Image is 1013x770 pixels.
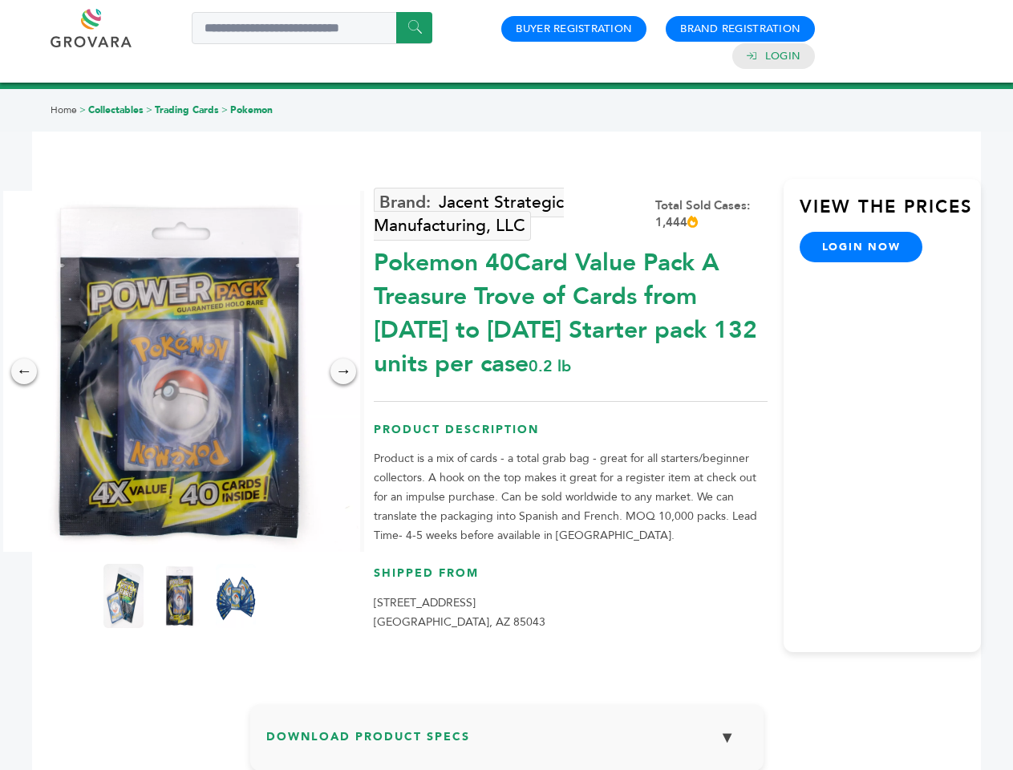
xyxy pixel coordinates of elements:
span: 0.2 lb [529,355,571,377]
a: Brand Registration [680,22,800,36]
input: Search a product or brand... [192,12,432,44]
img: Pokemon 40-Card Value Pack – A Treasure Trove of Cards from 1996 to 2024 - Starter pack! 132 unit... [103,564,144,628]
span: > [146,103,152,116]
a: Pokemon [230,103,273,116]
a: Home [51,103,77,116]
h3: Shipped From [374,565,768,594]
a: Login [765,49,800,63]
span: > [79,103,86,116]
img: Pokemon 40-Card Value Pack – A Treasure Trove of Cards from 1996 to 2024 - Starter pack! 132 unit... [216,564,256,628]
button: ▼ [707,720,748,755]
a: Collectables [88,103,144,116]
h3: View the Prices [800,195,981,232]
h3: Download Product Specs [266,720,748,767]
img: Pokemon 40-Card Value Pack – A Treasure Trove of Cards from 1996 to 2024 - Starter pack! 132 unit... [160,564,200,628]
div: Pokemon 40Card Value Pack A Treasure Trove of Cards from [DATE] to [DATE] Starter pack 132 units ... [374,238,768,381]
a: Jacent Strategic Manufacturing, LLC [374,188,564,241]
a: login now [800,232,923,262]
div: → [330,359,356,384]
a: Buyer Registration [516,22,632,36]
div: ← [11,359,37,384]
span: > [221,103,228,116]
p: [STREET_ADDRESS] [GEOGRAPHIC_DATA], AZ 85043 [374,594,768,632]
a: Trading Cards [155,103,219,116]
div: Total Sold Cases: 1,444 [655,197,768,231]
p: Product is a mix of cards - a total grab bag - great for all starters/beginner collectors. A hook... [374,449,768,545]
h3: Product Description [374,422,768,450]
